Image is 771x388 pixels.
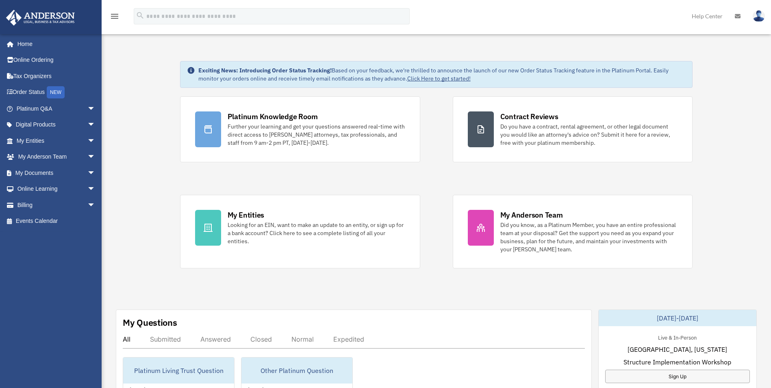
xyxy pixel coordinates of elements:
[198,66,686,83] div: Based on your feedback, we're thrilled to announce the launch of our new Order Status Tracking fe...
[110,11,119,21] i: menu
[228,122,405,147] div: Further your learning and get your questions answered real-time with direct access to [PERSON_NAM...
[110,14,119,21] a: menu
[123,335,130,343] div: All
[333,335,364,343] div: Expedited
[605,370,750,383] a: Sign Up
[47,86,65,98] div: NEW
[453,195,693,268] a: My Anderson Team Did you know, as a Platinum Member, you have an entire professional team at your...
[136,11,145,20] i: search
[87,149,104,166] span: arrow_drop_down
[6,181,108,197] a: Online Learningarrow_drop_down
[6,52,108,68] a: Online Ordering
[241,357,352,384] div: Other Platinum Question
[500,122,678,147] div: Do you have a contract, rental agreement, or other legal document you would like an attorney's ad...
[87,197,104,214] span: arrow_drop_down
[250,335,272,343] div: Closed
[123,316,177,329] div: My Questions
[123,357,234,384] div: Platinum Living Trust Question
[198,67,332,74] strong: Exciting News: Introducing Order Status Tracking!
[6,133,108,149] a: My Entitiesarrow_drop_down
[623,357,731,367] span: Structure Implementation Workshop
[87,117,104,133] span: arrow_drop_down
[291,335,314,343] div: Normal
[6,100,108,117] a: Platinum Q&Aarrow_drop_down
[87,181,104,198] span: arrow_drop_down
[453,96,693,162] a: Contract Reviews Do you have a contract, rental agreement, or other legal document you would like...
[87,165,104,181] span: arrow_drop_down
[228,111,318,122] div: Platinum Knowledge Room
[87,100,104,117] span: arrow_drop_down
[228,221,405,245] div: Looking for an EIN, want to make an update to an entity, or sign up for a bank account? Click her...
[628,344,727,354] span: [GEOGRAPHIC_DATA], [US_STATE]
[6,117,108,133] a: Digital Productsarrow_drop_down
[180,96,420,162] a: Platinum Knowledge Room Further your learning and get your questions answered real-time with dire...
[4,10,77,26] img: Anderson Advisors Platinum Portal
[180,195,420,268] a: My Entities Looking for an EIN, want to make an update to an entity, or sign up for a bank accoun...
[500,210,563,220] div: My Anderson Team
[228,210,264,220] div: My Entities
[500,111,558,122] div: Contract Reviews
[753,10,765,22] img: User Pic
[87,133,104,149] span: arrow_drop_down
[6,197,108,213] a: Billingarrow_drop_down
[6,165,108,181] a: My Documentsarrow_drop_down
[407,75,471,82] a: Click Here to get started!
[6,68,108,84] a: Tax Organizers
[652,333,703,341] div: Live & In-Person
[6,84,108,101] a: Order StatusNEW
[599,310,756,326] div: [DATE]-[DATE]
[6,36,104,52] a: Home
[150,335,181,343] div: Submitted
[500,221,678,253] div: Did you know, as a Platinum Member, you have an entire professional team at your disposal? Get th...
[6,149,108,165] a: My Anderson Teamarrow_drop_down
[200,335,231,343] div: Answered
[6,213,108,229] a: Events Calendar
